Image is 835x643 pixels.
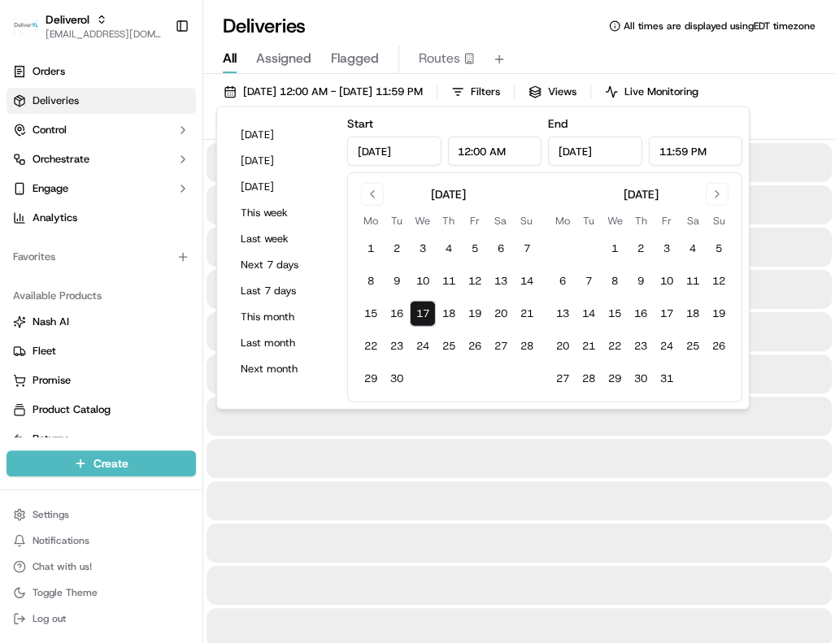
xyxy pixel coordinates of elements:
[50,252,132,265] span: [PERSON_NAME]
[628,268,654,294] button: 9
[628,366,654,392] button: 30
[488,212,514,229] th: Saturday
[462,268,488,294] button: 12
[680,301,706,327] button: 18
[13,402,189,417] a: Product Catalog
[384,366,410,392] button: 30
[436,236,462,262] button: 4
[33,560,92,573] span: Chat with us!
[706,333,732,359] button: 26
[410,212,436,229] th: Wednesday
[33,64,65,79] span: Orders
[654,333,680,359] button: 24
[7,283,196,309] div: Available Products
[33,586,98,599] span: Toggle Theme
[358,333,384,359] button: 22
[550,212,576,229] th: Monday
[13,15,39,37] img: Deliverol
[419,49,460,68] span: Routes
[706,301,732,327] button: 19
[7,88,196,114] a: Deliveries
[358,366,384,392] button: 29
[576,268,602,294] button: 7
[7,205,196,231] a: Analytics
[162,403,197,415] span: Pylon
[410,333,436,359] button: 24
[488,301,514,327] button: 20
[7,117,196,143] button: Control
[33,508,69,521] span: Settings
[576,333,602,359] button: 21
[361,183,384,206] button: Go to previous month
[550,333,576,359] button: 20
[462,301,488,327] button: 19
[462,333,488,359] button: 26
[358,268,384,294] button: 8
[521,80,584,103] button: Views
[488,333,514,359] button: 27
[648,137,742,166] input: Time
[628,212,654,229] th: Thursday
[7,529,196,552] button: Notifications
[447,137,541,166] input: Time
[347,137,441,166] input: Date
[33,534,89,547] span: Notifications
[16,280,42,312] img: Wisdom Oko
[33,297,46,310] img: 1736555255976-a54dd68f-1ca7-489b-9aae-adbdc363a1c4
[256,49,311,68] span: Assigned
[358,236,384,262] button: 1
[654,212,680,229] th: Friday
[462,236,488,262] button: 5
[7,338,196,364] button: Fleet
[624,85,698,99] span: Live Monitoring
[13,432,189,446] a: Returns
[33,344,56,358] span: Fleet
[602,333,628,359] button: 22
[13,344,189,358] a: Fleet
[7,581,196,604] button: Toggle Theme
[13,373,189,388] a: Promise
[233,332,331,354] button: Last month
[347,116,373,131] label: Start
[628,333,654,359] button: 23
[144,252,177,265] span: [DATE]
[46,11,89,28] button: Deliverol
[7,555,196,578] button: Chat with us!
[550,301,576,327] button: 13
[33,181,68,196] span: Engage
[10,357,131,386] a: 📗Knowledge Base
[384,236,410,262] button: 2
[7,426,196,452] button: Returns
[137,365,150,378] div: 💻
[33,211,77,225] span: Analytics
[16,16,49,49] img: Nash
[598,80,706,103] button: Live Monitoring
[436,333,462,359] button: 25
[331,49,379,68] span: Flagged
[410,236,436,262] button: 3
[706,183,728,206] button: Go to next month
[514,236,540,262] button: 7
[410,268,436,294] button: 10
[73,155,267,172] div: Start new chat
[358,301,384,327] button: 15
[431,186,466,202] div: [DATE]
[115,402,197,415] a: Powered byPylon
[233,228,331,250] button: Last week
[7,59,196,85] a: Orders
[384,301,410,327] button: 16
[33,315,69,329] span: Nash AI
[680,268,706,294] button: 11
[223,13,306,39] h1: Deliveries
[550,268,576,294] button: 6
[233,150,331,172] button: [DATE]
[135,252,141,265] span: •
[548,85,576,99] span: Views
[223,49,237,68] span: All
[628,301,654,327] button: 16
[176,296,182,309] span: •
[654,366,680,392] button: 31
[436,301,462,327] button: 18
[233,306,331,328] button: This month
[33,152,89,167] span: Orchestrate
